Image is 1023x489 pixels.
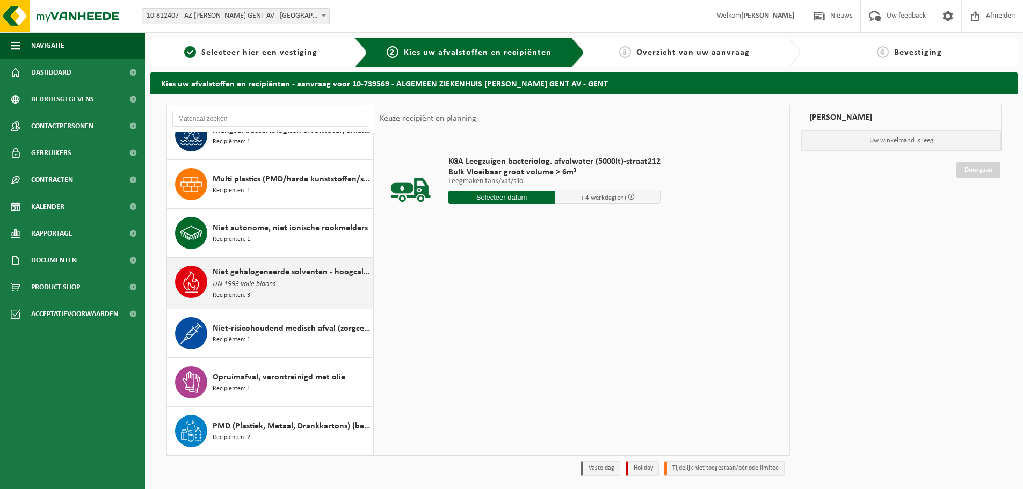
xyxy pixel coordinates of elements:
[404,48,552,57] span: Kies uw afvalstoffen en recipiënten
[213,137,250,147] span: Recipiënten: 1
[448,167,661,178] span: Bulk Vloeibaar groot volume > 6m³
[31,140,71,166] span: Gebruikers
[167,111,374,160] button: Mengsel bacteriologisch afvalwater/amalgaanscheider Recipiënten: 1
[619,46,631,58] span: 3
[184,46,196,58] span: 1
[31,301,118,327] span: Acceptatievoorwaarden
[31,274,80,301] span: Product Shop
[31,59,71,86] span: Dashboard
[167,407,374,456] button: PMD (Plastiek, Metaal, Drankkartons) (bedrijven) Recipiënten: 2
[213,433,250,443] span: Recipiënten: 2
[741,12,795,20] strong: [PERSON_NAME]
[581,194,626,201] span: + 4 werkdag(en)
[664,461,785,476] li: Tijdelijk niet toegestaan/période limitée
[636,48,750,57] span: Overzicht van uw aanvraag
[877,46,889,58] span: 4
[167,209,374,258] button: Niet autonome, niet ionische rookmelders Recipiënten: 1
[172,111,368,127] input: Materiaal zoeken
[31,166,73,193] span: Contracten
[167,358,374,407] button: Opruimafval, verontreinigd met olie Recipiënten: 1
[213,279,275,290] span: UN 1993 volle bidons
[213,322,371,335] span: Niet-risicohoudend medisch afval (zorgcentra)
[213,384,250,394] span: Recipiënten: 1
[956,162,1000,178] a: Doorgaan
[31,193,64,220] span: Kalender
[387,46,398,58] span: 2
[448,178,661,185] p: Leegmaken tank/vat/silo
[374,105,482,132] div: Keuze recipiënt en planning
[213,186,250,196] span: Recipiënten: 1
[213,290,250,301] span: Recipiënten: 3
[142,8,330,24] span: 10-812407 - AZ JAN PALFIJN GENT AV - GENT
[31,86,94,113] span: Bedrijfsgegevens
[448,191,555,204] input: Selecteer datum
[167,258,374,309] button: Niet gehalogeneerde solventen - hoogcalorisch in kleinverpakking UN 1993 volle bidons Recipiënten: 3
[801,130,1001,151] p: Uw winkelmand is leeg
[31,32,64,59] span: Navigatie
[894,48,942,57] span: Bevestiging
[448,156,661,167] span: KGA Leegzuigen bacteriolog. afvalwater (5000lt)-straat212
[213,266,371,279] span: Niet gehalogeneerde solventen - hoogcalorisch in kleinverpakking
[167,160,374,209] button: Multi plastics (PMD/harde kunststoffen/spanbanden/EPS/folie naturel/folie gemengd) Recipiënten: 1
[213,420,371,433] span: PMD (Plastiek, Metaal, Drankkartons) (bedrijven)
[801,105,1002,130] div: [PERSON_NAME]
[581,461,620,476] li: Vaste dag
[142,9,329,24] span: 10-812407 - AZ JAN PALFIJN GENT AV - GENT
[156,46,346,59] a: 1Selecteer hier een vestiging
[213,235,250,245] span: Recipiënten: 1
[167,309,374,358] button: Niet-risicohoudend medisch afval (zorgcentra) Recipiënten: 1
[150,72,1018,93] h2: Kies uw afvalstoffen en recipiënten - aanvraag voor 10-739569 - ALGEMEEN ZIEKENHUIS [PERSON_NAME]...
[626,461,659,476] li: Holiday
[31,220,72,247] span: Rapportage
[213,371,345,384] span: Opruimafval, verontreinigd met olie
[31,247,77,274] span: Documenten
[213,222,368,235] span: Niet autonome, niet ionische rookmelders
[213,173,371,186] span: Multi plastics (PMD/harde kunststoffen/spanbanden/EPS/folie naturel/folie gemengd)
[31,113,93,140] span: Contactpersonen
[213,335,250,345] span: Recipiënten: 1
[201,48,317,57] span: Selecteer hier een vestiging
